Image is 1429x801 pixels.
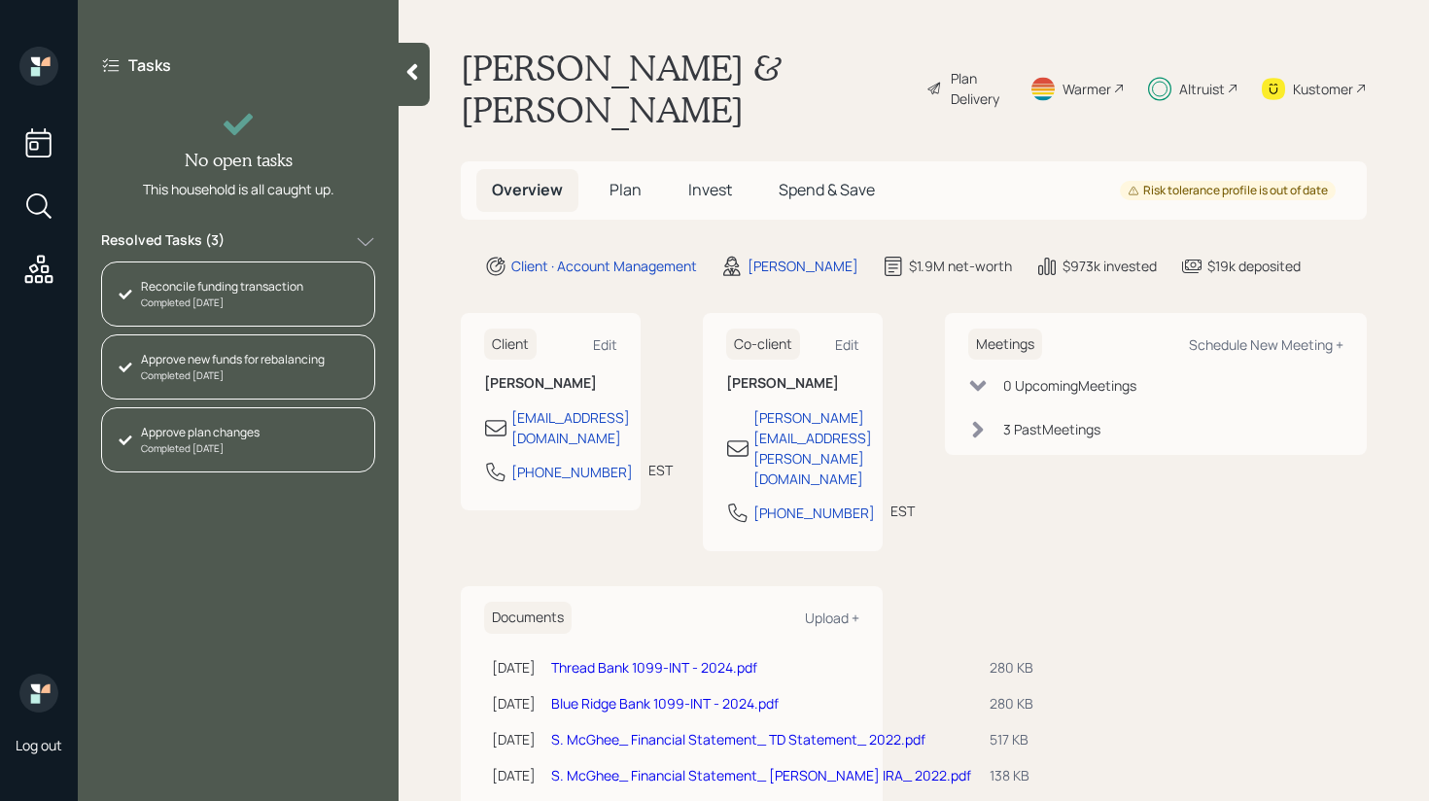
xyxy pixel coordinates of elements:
span: Spend & Save [779,179,875,200]
div: Reconcile funding transaction [141,278,303,296]
div: 3 Past Meeting s [1003,419,1100,439]
div: Approve plan changes [141,424,260,441]
div: EST [890,501,915,521]
a: Thread Bank 1099-INT - 2024.pdf [551,658,757,677]
div: [PHONE_NUMBER] [511,462,633,482]
div: Upload + [805,609,859,627]
div: Completed [DATE] [141,368,325,383]
div: Warmer [1063,79,1111,99]
label: Resolved Tasks ( 3 ) [101,230,225,254]
div: Kustomer [1293,79,1353,99]
div: Risk tolerance profile is out of date [1128,183,1328,199]
div: Altruist [1179,79,1225,99]
div: EST [648,460,673,480]
span: Invest [688,179,732,200]
h6: [PERSON_NAME] [726,375,859,392]
div: Plan Delivery [951,68,1006,109]
div: Client · Account Management [511,256,697,276]
a: S. McGhee_ Financial Statement_ [PERSON_NAME] IRA_ 2022.pdf [551,766,971,784]
div: $973k invested [1063,256,1157,276]
div: Edit [593,335,617,354]
div: Log out [16,736,62,754]
div: Edit [835,335,859,354]
h6: Co-client [726,329,800,361]
div: $1.9M net-worth [909,256,1012,276]
div: $19k deposited [1207,256,1301,276]
div: 0 Upcoming Meeting s [1003,375,1136,396]
h1: [PERSON_NAME] & [PERSON_NAME] [461,47,911,130]
div: [DATE] [492,693,536,714]
div: [DATE] [492,729,536,749]
label: Tasks [128,54,171,76]
div: Completed [DATE] [141,441,260,456]
div: [PHONE_NUMBER] [753,503,875,523]
div: Schedule New Meeting + [1189,335,1343,354]
a: S. McGhee_ Financial Statement_ TD Statement_ 2022.pdf [551,730,925,749]
span: Plan [610,179,642,200]
img: retirable_logo.png [19,674,58,713]
a: Blue Ridge Bank 1099-INT - 2024.pdf [551,694,779,713]
div: [PERSON_NAME] [748,256,858,276]
h6: Client [484,329,537,361]
div: [DATE] [492,657,536,678]
div: [PERSON_NAME][EMAIL_ADDRESS][PERSON_NAME][DOMAIN_NAME] [753,407,872,489]
div: This household is all caught up. [143,179,334,199]
div: Approve new funds for rebalancing [141,351,325,368]
span: Overview [492,179,563,200]
div: [DATE] [492,765,536,785]
h6: Documents [484,602,572,634]
h6: [PERSON_NAME] [484,375,617,392]
div: Completed [DATE] [141,296,303,310]
h4: No open tasks [185,150,293,171]
h6: Meetings [968,329,1042,361]
div: [EMAIL_ADDRESS][DOMAIN_NAME] [511,407,630,448]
